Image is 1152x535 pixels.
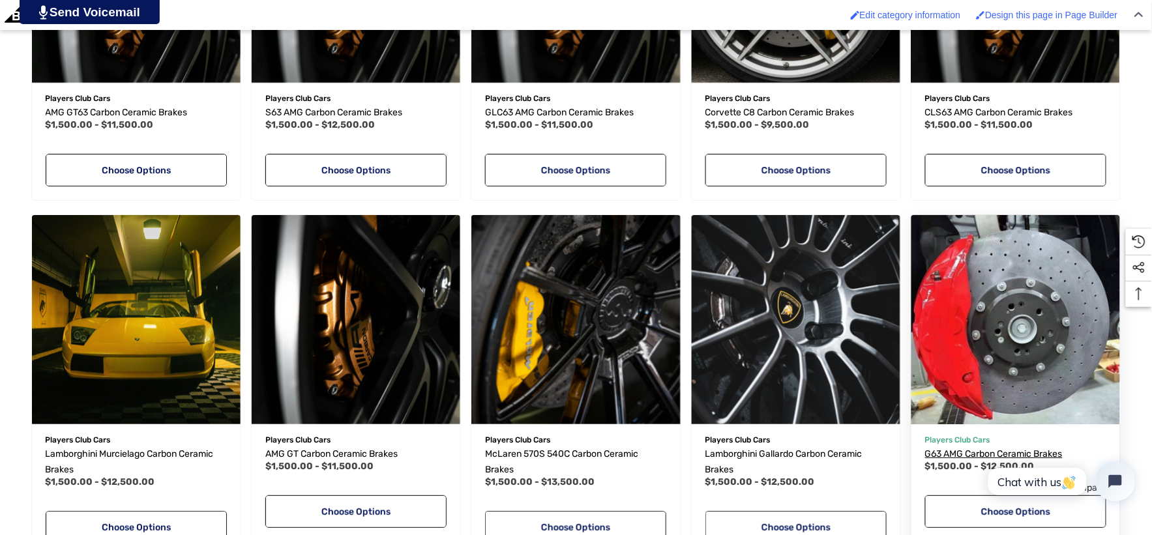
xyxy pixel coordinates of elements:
[851,10,860,20] img: Enabled brush for category edit
[485,446,666,478] a: McLaren 570S 540C Carbon Ceramic Brakes,Price range from $1,500.00 to $13,500.00
[485,119,593,130] span: $1,500.00 - $11,500.00
[471,215,680,424] img: McLaren 570S Carbon Ceramic Brakes
[32,215,241,424] a: Lamborghini Murcielago Carbon Ceramic Brakes,Price range from $1,500.00 to $12,500.00
[265,154,447,186] a: Choose Options
[1134,12,1144,18] img: Close Admin Bar
[46,446,227,478] a: Lamborghini Murcielago Carbon Ceramic Brakes,Price range from $1,500.00 to $12,500.00
[485,90,666,107] p: Players Club Cars
[705,431,887,448] p: Players Club Cars
[265,105,447,121] a: S63 AMG Carbon Ceramic Brakes,Price range from $1,500.00 to $12,500.00
[485,448,638,475] span: McLaren 570S 540C Carbon Ceramic Brakes
[46,431,227,448] p: Players Club Cars
[265,90,447,107] p: Players Club Cars
[705,107,855,118] span: Corvette C8 Carbon Ceramic Brakes
[705,154,887,186] a: Choose Options
[692,215,900,424] img: Lamborghini Gallardo Carbon Ceramic Brakes
[844,3,967,27] a: Enabled brush for category edit Edit category information
[925,495,1106,528] a: Choose Options
[911,215,1120,424] a: G63 AMG Carbon Ceramic Brakes,Price range from $1,500.00 to $12,500.00
[32,215,241,424] img: Lamborghini Murcielago Carbon Ceramic Brakes
[705,446,887,478] a: Lamborghini Gallardo Carbon Ceramic Brakes,Price range from $1,500.00 to $12,500.00
[485,105,666,121] a: GLC63 AMG Carbon Ceramic Brakes,Price range from $1,500.00 to $11,500.00
[46,476,155,487] span: $1,500.00 - $12,500.00
[265,446,447,462] a: AMG GT Carbon Ceramic Brakes,Price range from $1,500.00 to $11,500.00
[265,431,447,448] p: Players Club Cars
[901,205,1130,434] img: G63 AMG Carbon Ceramic Brakes
[860,10,961,20] span: Edit category information
[925,431,1106,448] p: Players Club Cars
[265,495,447,528] a: Choose Options
[1132,235,1145,248] svg: Recently Viewed
[974,451,1146,512] iframe: Tidio Chat
[265,107,402,118] span: S63 AMG Carbon Ceramic Brakes
[252,215,460,424] img: AMG GT Carbon Ceramic Brakes
[46,154,227,186] a: Choose Options
[969,3,1124,27] a: Enabled brush for page builder edit. Design this page in Page Builder
[39,5,48,20] img: PjwhLS0gR2VuZXJhdG9yOiBHcmF2aXQuaW8gLS0+PHN2ZyB4bWxucz0iaHR0cDovL3d3dy53My5vcmcvMjAwMC9zdmciIHhtb...
[705,448,863,475] span: Lamborghini Gallardo Carbon Ceramic Brakes
[925,107,1073,118] span: CLS63 AMG Carbon Ceramic Brakes
[925,154,1106,186] a: Choose Options
[46,105,227,121] a: AMG GT63 Carbon Ceramic Brakes,Price range from $1,500.00 to $11,500.00
[976,10,985,20] img: Enabled brush for page builder edit.
[925,448,1063,459] span: G63 AMG Carbon Ceramic Brakes
[46,107,188,118] span: AMG GT63 Carbon Ceramic Brakes
[705,476,815,487] span: $1,500.00 - $12,500.00
[925,119,1033,130] span: $1,500.00 - $11,500.00
[46,119,154,130] span: $1,500.00 - $11,500.00
[46,90,227,107] p: Players Club Cars
[1132,261,1145,274] svg: Social Media
[265,448,398,459] span: AMG GT Carbon Ceramic Brakes
[705,90,887,107] p: Players Club Cars
[705,105,887,121] a: Corvette C8 Carbon Ceramic Brakes,Price range from $1,500.00 to $9,500.00
[925,90,1106,107] p: Players Club Cars
[252,215,460,424] a: AMG GT Carbon Ceramic Brakes,Price range from $1,500.00 to $11,500.00
[265,461,374,472] span: $1,500.00 - $11,500.00
[46,448,214,475] span: Lamborghini Murcielago Carbon Ceramic Brakes
[925,105,1106,121] a: CLS63 AMG Carbon Ceramic Brakes,Price range from $1,500.00 to $11,500.00
[925,461,1035,472] span: $1,500.00 - $12,500.00
[485,107,634,118] span: GLC63 AMG Carbon Ceramic Brakes
[692,215,900,424] a: Lamborghini Gallardo Carbon Ceramic Brakes,Price range from $1,500.00 to $12,500.00
[471,215,680,424] a: McLaren 570S 540C Carbon Ceramic Brakes,Price range from $1,500.00 to $13,500.00
[485,154,666,186] a: Choose Options
[925,446,1106,462] a: G63 AMG Carbon Ceramic Brakes,Price range from $1,500.00 to $12,500.00
[485,431,666,448] p: Players Club Cars
[265,119,375,130] span: $1,500.00 - $12,500.00
[705,119,810,130] span: $1,500.00 - $9,500.00
[985,10,1117,20] span: Design this page in Page Builder
[1126,287,1152,300] svg: Top
[485,476,595,487] span: $1,500.00 - $13,500.00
